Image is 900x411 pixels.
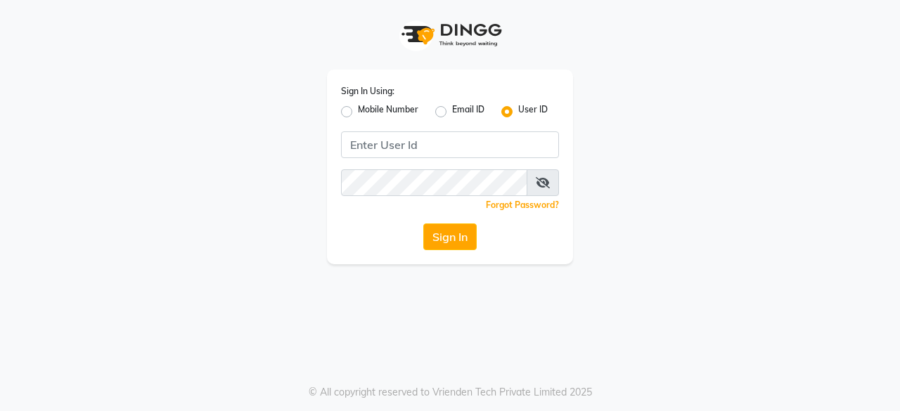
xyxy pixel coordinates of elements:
[341,131,559,158] input: Username
[341,85,394,98] label: Sign In Using:
[423,223,477,250] button: Sign In
[518,103,548,120] label: User ID
[341,169,527,196] input: Username
[358,103,418,120] label: Mobile Number
[394,14,506,56] img: logo1.svg
[486,200,559,210] a: Forgot Password?
[452,103,484,120] label: Email ID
